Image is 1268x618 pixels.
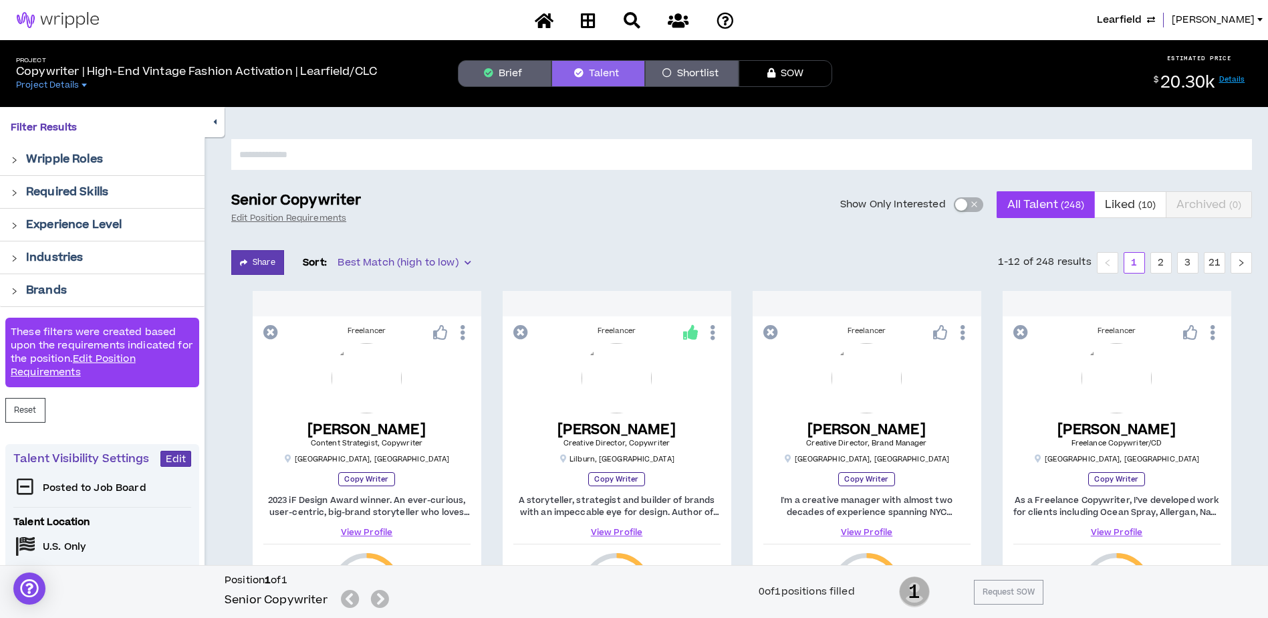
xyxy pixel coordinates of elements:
[11,288,18,295] span: right
[1160,71,1215,94] span: 20.30k
[1172,13,1255,27] span: [PERSON_NAME]
[784,454,950,464] p: [GEOGRAPHIC_DATA] , [GEOGRAPHIC_DATA]
[26,151,103,167] p: Wripple Roles
[806,421,926,438] h5: [PERSON_NAME]
[513,526,721,538] a: View Profile
[26,249,83,266] p: Industries
[1007,189,1084,221] span: All Talent
[303,255,328,270] p: Sort:
[16,57,377,64] h5: Project
[11,352,136,379] a: Edit Position Requirements
[763,526,971,538] a: View Profile
[513,494,721,518] p: A storyteller, strategist and builder of brands with an impeccable eye for design. Author of nume...
[1151,253,1171,273] a: 2
[166,453,186,466] span: Edit
[763,326,971,336] div: Freelancer
[832,343,902,413] img: kUojSW6Rgs5CYaGPhNEedUkhK8LMdFHt45WhCie2.png
[11,157,18,164] span: right
[557,421,676,438] h5: [PERSON_NAME]
[5,398,45,423] button: Reset
[1097,252,1118,274] li: Previous Page
[1097,13,1142,27] span: Learfield
[11,222,18,229] span: right
[899,575,930,609] span: 1
[1204,252,1225,274] li: 21
[1237,259,1245,267] span: right
[974,580,1043,605] button: Request SOW
[11,189,18,197] span: right
[1082,343,1152,413] img: 6PzKD9J1PxybDUlS2WicOhkV6TZhvMk89a6Yip2k.png
[231,191,361,210] p: Senior Copywriter
[16,80,79,90] span: Project Details
[338,253,470,273] span: Best Match (high to low)
[265,573,271,587] b: 1
[160,451,191,467] button: Edit
[13,451,160,467] p: Talent Visibility Settings
[1178,253,1198,273] a: 3
[1013,326,1221,336] div: Freelancer
[588,472,644,486] p: Copy Writer
[563,438,670,448] span: Creative Director, Copywriter
[759,585,855,599] div: 0 of 1 positions filled
[13,573,45,605] div: Open Intercom Messenger
[1124,252,1145,274] li: 1
[263,494,471,518] p: 2023 iF Design Award winner. An ever-curious, user-centric, big-brand storyteller who loves colla...
[954,197,983,212] button: Show Only Interested
[838,472,894,486] p: Copy Writer
[16,64,377,80] p: Copywriter | High-End Vintage Fashion Activation | Learfield/CLC
[1231,252,1252,274] button: right
[1057,421,1176,438] h5: [PERSON_NAME]
[1150,252,1172,274] li: 2
[1219,74,1245,84] a: Details
[1229,199,1241,211] small: ( 0 )
[1097,13,1155,27] button: Learfield
[1231,252,1252,274] li: Next Page
[1105,189,1156,221] span: Liked
[1204,253,1225,273] a: 21
[998,252,1092,274] li: 1-12 of 248 results
[1154,74,1158,86] sup: $
[739,60,832,87] button: SOW
[43,482,146,495] p: Posted to Job Board
[26,184,108,200] p: Required Skills
[1088,472,1144,486] p: Copy Writer
[5,318,199,387] div: These filters were created based upon the requirements indicated for the position.
[263,326,471,336] div: Freelancer
[1104,259,1112,267] span: left
[338,472,394,486] p: Copy Writer
[840,198,946,211] span: Show Only Interested
[645,60,739,87] button: Shortlist
[1138,199,1156,211] small: ( 10 )
[231,213,346,223] a: Edit Position Requirements
[458,60,551,87] button: Brief
[1097,252,1118,274] button: left
[1061,199,1084,211] small: ( 248 )
[284,454,450,464] p: [GEOGRAPHIC_DATA] , [GEOGRAPHIC_DATA]
[231,250,284,275] button: Share
[559,454,674,464] p: Lilburn , [GEOGRAPHIC_DATA]
[1034,454,1200,464] p: [GEOGRAPHIC_DATA] , [GEOGRAPHIC_DATA]
[225,592,328,608] h5: Senior Copywriter
[11,255,18,262] span: right
[1071,438,1162,448] span: Freelance Copywriter/CD
[1013,526,1221,538] a: View Profile
[551,60,645,87] button: Talent
[11,120,194,135] p: Filter Results
[332,343,402,413] img: JMsVatyqoWMoOOTrlCPmBgoQByDqo4pmDXghboHW.png
[26,217,122,233] p: Experience Level
[806,438,926,448] span: Creative Director, Brand Manager
[1013,494,1221,518] p: As a Freelance Copywriter, I’ve developed work for clients including Ocean Spray, Allergan, Navy ...
[263,526,471,538] a: View Profile
[1176,189,1241,221] span: Archived
[225,574,394,587] h6: Position of 1
[26,282,67,298] p: Brands
[763,494,971,518] p: I'm a creative manager with almost two decades of experience spanning NYC marketing, advertising,...
[513,326,721,336] div: Freelancer
[582,343,652,413] img: mEj4r00fUVsNlIFdLIKwJNF8XVX2Hcpcpg2fodrK.png
[311,438,422,448] span: Content Strategist, Copywriter
[307,421,426,438] h5: [PERSON_NAME]
[1124,253,1144,273] a: 1
[1177,252,1198,274] li: 3
[1167,54,1232,62] p: ESTIMATED PRICE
